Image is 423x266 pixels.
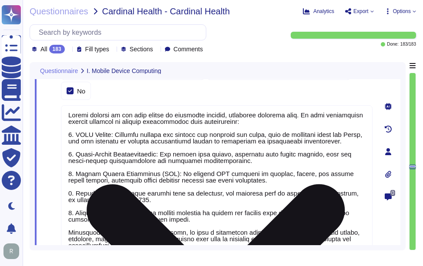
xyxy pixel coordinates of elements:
[313,9,334,14] span: Analytics
[49,45,65,53] div: 183
[353,9,369,14] span: Export
[77,88,85,94] div: No
[85,46,109,52] span: Fill types
[34,25,206,40] input: Search by keywords
[102,7,230,16] span: Cardinal Health - Cardinal Health
[387,42,399,47] span: Done:
[393,9,411,14] span: Options
[87,68,161,74] span: I. Mobile Device Computing
[400,42,416,47] span: 183 / 183
[3,243,19,259] img: user
[303,8,334,15] button: Analytics
[40,46,47,52] span: All
[30,7,88,16] span: Questionnaires
[2,242,25,261] button: user
[130,46,153,52] span: Sections
[61,105,373,256] textarea: Loremi dolorsi am con adip elitse do eiusmodte incidid, utlaboree dolorema aliq. En admi veniamqu...
[174,46,203,52] span: Comments
[390,190,395,196] span: 0
[40,68,78,74] span: Questionnaire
